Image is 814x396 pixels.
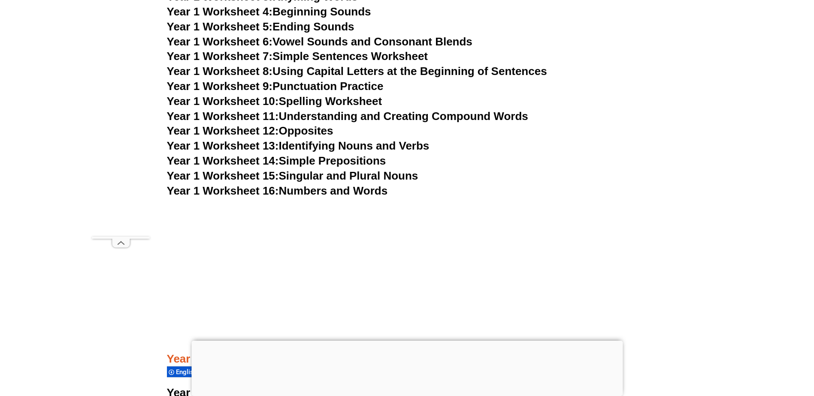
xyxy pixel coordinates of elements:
[671,299,814,396] iframe: Chat Widget
[167,139,430,152] a: Year 1 Worksheet 13:Identifying Nouns and Verbs
[167,20,273,33] span: Year 1 Worksheet 5:
[167,80,273,93] span: Year 1 Worksheet 9:
[167,184,388,197] a: Year 1 Worksheet 16:Numbers and Words
[167,20,354,33] a: Year 1 Worksheet 5:Ending Sounds
[167,50,428,63] a: Year 1 Worksheet 7:Simple Sentences Worksheet
[167,124,333,137] a: Year 1 Worksheet 12:Opposites
[167,124,279,137] span: Year 1 Worksheet 12:
[167,154,386,167] a: Year 1 Worksheet 14:Simple Prepositions
[167,169,279,182] span: Year 1 Worksheet 15:
[191,341,623,394] iframe: Advertisement
[167,154,279,167] span: Year 1 Worksheet 14:
[167,65,273,78] span: Year 1 Worksheet 8:
[167,169,418,182] a: Year 1 Worksheet 15:Singular and Plural Nouns
[167,184,279,197] span: Year 1 Worksheet 16:
[176,368,235,376] span: English worksheets
[167,110,279,123] span: Year 1 Worksheet 11:
[167,50,273,63] span: Year 1 Worksheet 7:
[167,95,279,108] span: Year 1 Worksheet 10:
[167,366,233,378] div: English worksheets
[167,5,273,18] span: Year 1 Worksheet 4:
[167,139,279,152] span: Year 1 Worksheet 13:
[167,5,371,18] a: Year 1 Worksheet 4:Beginning Sounds
[167,323,648,366] h3: Year 2 English Worksheets
[167,35,273,48] span: Year 1 Worksheet 6:
[167,35,472,48] a: Year 1 Worksheet 6:Vowel Sounds and Consonant Blends
[167,95,382,108] a: Year 1 Worksheet 10:Spelling Worksheet
[167,65,547,78] a: Year 1 Worksheet 8:Using Capital Letters at the Beginning of Sentences
[167,110,528,123] a: Year 1 Worksheet 11:Understanding and Creating Compound Words
[167,198,648,322] iframe: Advertisement
[167,80,384,93] a: Year 1 Worksheet 9:Punctuation Practice
[92,20,150,237] iframe: Advertisement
